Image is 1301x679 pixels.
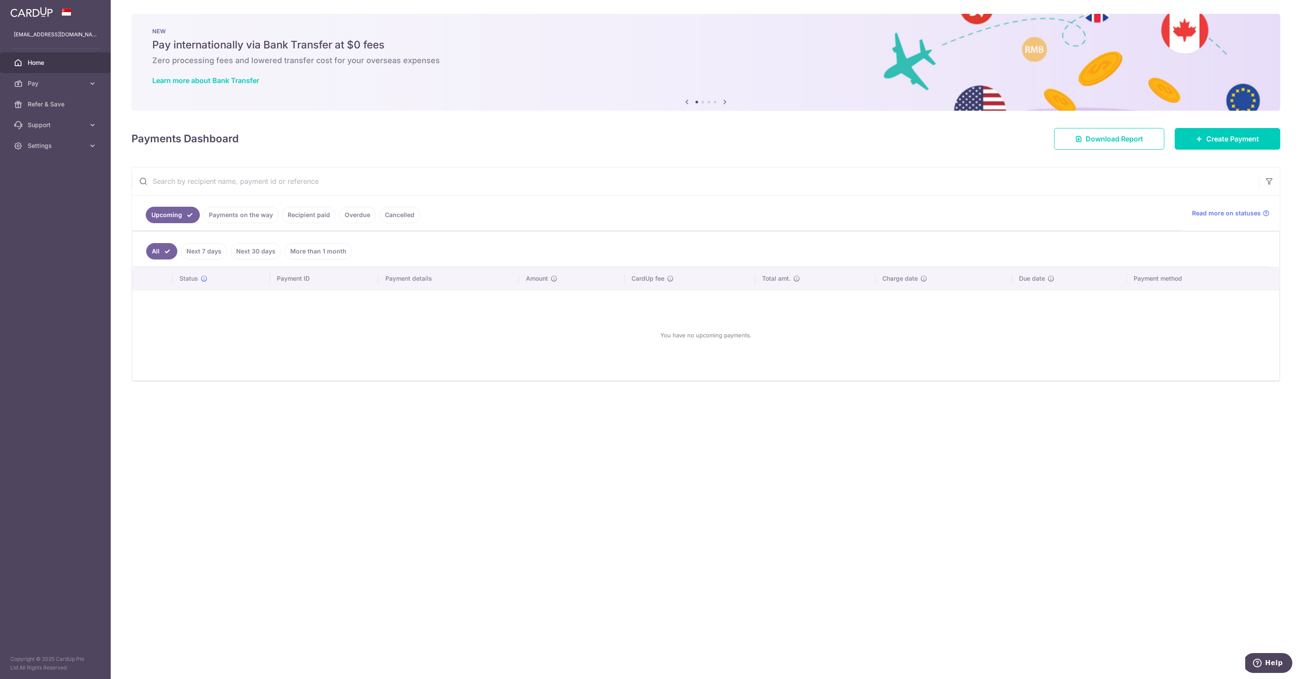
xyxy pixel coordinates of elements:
[152,28,1259,35] p: NEW
[631,274,664,283] span: CardUp fee
[152,55,1259,66] h6: Zero processing fees and lowered transfer cost for your overseas expenses
[339,207,376,223] a: Overdue
[143,297,1269,373] div: You have no upcoming payments.
[1192,209,1261,218] span: Read more on statuses
[1054,128,1164,150] a: Download Report
[131,131,239,147] h4: Payments Dashboard
[882,274,918,283] span: Charge date
[28,121,85,129] span: Support
[181,243,227,259] a: Next 7 days
[1206,134,1259,144] span: Create Payment
[28,100,85,109] span: Refer & Save
[132,167,1259,195] input: Search by recipient name, payment id or reference
[282,207,336,223] a: Recipient paid
[1245,653,1292,675] iframe: Opens a widget where you can find more information
[203,207,279,223] a: Payments on the way
[231,243,281,259] a: Next 30 days
[1192,209,1269,218] a: Read more on statuses
[146,207,200,223] a: Upcoming
[285,243,352,259] a: More than 1 month
[146,243,177,259] a: All
[28,79,85,88] span: Pay
[379,207,420,223] a: Cancelled
[270,267,378,290] th: Payment ID
[526,274,548,283] span: Amount
[1127,267,1279,290] th: Payment method
[179,274,198,283] span: Status
[378,267,519,290] th: Payment details
[1019,274,1045,283] span: Due date
[14,30,97,39] p: [EMAIL_ADDRESS][DOMAIN_NAME]
[10,7,53,17] img: CardUp
[28,58,85,67] span: Home
[762,274,791,283] span: Total amt.
[28,141,85,150] span: Settings
[152,76,259,85] a: Learn more about Bank Transfer
[152,38,1259,52] h5: Pay internationally via Bank Transfer at $0 fees
[131,14,1280,111] img: Bank transfer banner
[1175,128,1280,150] a: Create Payment
[1086,134,1143,144] span: Download Report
